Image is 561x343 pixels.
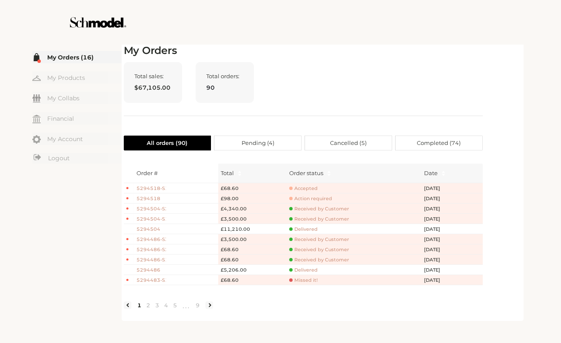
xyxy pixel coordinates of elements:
[221,169,234,177] span: Total
[327,170,331,174] span: caret-up
[179,300,193,311] span: •••
[179,298,193,312] li: Next 5 Pages
[218,275,287,285] td: £68.60
[218,183,287,193] td: £68.60
[32,51,122,63] a: My Orders (16)
[289,216,349,222] span: Received by Customer
[218,265,287,275] td: £5,206.00
[289,226,318,232] span: Delivered
[137,266,166,274] span: 5294486
[218,214,287,224] td: £3,500.00
[289,236,349,243] span: Received by Customer
[32,71,122,84] a: My Products
[32,92,122,104] a: My Collabs
[134,73,171,79] span: Total sales:
[137,226,166,233] span: 5294504
[134,83,171,92] span: $67,105.00
[218,193,287,204] td: £98.00
[137,215,166,223] span: 5294504-S1
[32,53,41,62] img: my-order.svg
[32,153,122,164] a: Logout
[137,185,166,192] span: 5294518-S1
[237,173,242,177] span: caret-down
[124,301,131,309] li: Previous Page
[424,215,450,223] span: [DATE]
[137,236,166,243] span: 5294486-S3
[424,246,450,253] span: [DATE]
[242,136,274,150] span: Pending ( 4 )
[171,301,179,309] a: 5
[218,224,287,234] td: £11,210.00
[32,135,41,144] img: my-account.svg
[32,112,122,125] a: Financial
[137,246,166,253] span: 5294486-S2
[134,164,219,183] th: Order #
[424,277,450,284] span: [DATE]
[424,256,450,264] span: [DATE]
[137,256,166,264] span: 5294486-S1
[144,301,153,309] a: 2
[206,73,243,79] span: Total orders:
[237,170,242,174] span: caret-up
[424,195,450,202] span: [DATE]
[424,169,438,177] span: Date
[289,185,318,192] span: Accepted
[417,136,461,150] span: Completed ( 74 )
[32,51,122,165] div: Menu
[193,301,202,309] a: 9
[153,301,162,309] a: 3
[424,236,450,243] span: [DATE]
[137,205,166,213] span: 5294504-S2
[162,301,171,309] a: 4
[289,169,323,177] div: Order status
[289,257,349,263] span: Received by Customer
[218,204,287,214] td: £4,340.00
[289,196,332,202] span: Action required
[327,173,331,177] span: caret-down
[424,266,450,274] span: [DATE]
[424,226,450,233] span: [DATE]
[32,133,122,145] a: My Account
[206,83,243,92] span: 90
[32,115,41,123] img: my-financial.svg
[124,45,483,57] h2: My Orders
[289,206,349,212] span: Received by Customer
[441,170,446,174] span: caret-up
[289,267,318,273] span: Delivered
[218,244,287,255] td: £68.60
[218,234,287,244] td: £3,500.00
[137,195,166,202] span: 5294518
[424,205,450,213] span: [DATE]
[135,301,144,309] a: 1
[441,173,446,177] span: caret-down
[330,136,367,150] span: Cancelled ( 5 )
[424,185,450,192] span: [DATE]
[205,301,213,309] li: Next Page
[218,255,287,265] td: £68.60
[32,94,41,102] img: my-friends.svg
[32,74,41,82] img: my-hanger.svg
[137,277,166,284] span: 5294483-S1
[289,247,349,253] span: Received by Customer
[147,136,188,150] span: All orders ( 90 )
[289,277,318,283] span: Missed it!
